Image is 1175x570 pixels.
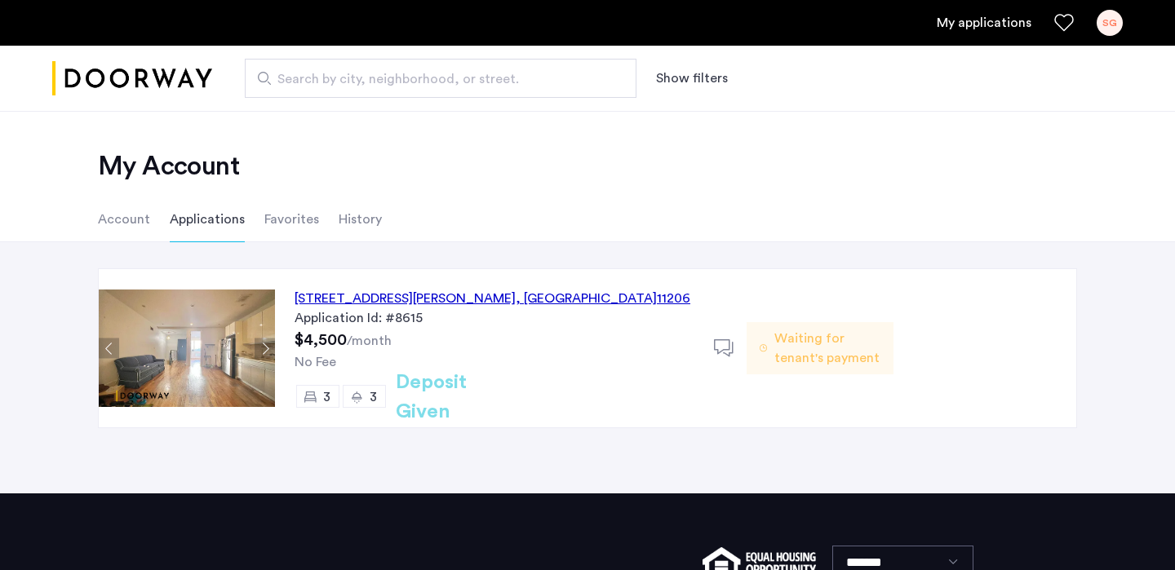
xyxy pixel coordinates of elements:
[937,13,1031,33] a: My application
[347,334,392,347] sub: /month
[52,48,212,109] img: logo
[295,332,347,348] span: $4,500
[774,329,880,368] span: Waiting for tenant's payment
[295,289,690,308] div: [STREET_ADDRESS][PERSON_NAME] 11206
[245,59,636,98] input: Apartment Search
[255,338,275,359] button: Next apartment
[656,68,728,88] button: Show or hide filters
[1054,13,1074,33] a: Favorites
[339,197,382,242] li: History
[99,338,119,359] button: Previous apartment
[170,197,245,242] li: Applications
[98,150,1077,183] h2: My Account
[52,48,212,109] a: Cazamio logo
[396,368,525,426] h2: Deposit Given
[1097,10,1123,36] div: SG
[264,197,319,242] li: Favorites
[323,391,330,404] span: 3
[99,289,275,407] img: Apartment photo
[370,391,377,404] span: 3
[295,356,336,369] span: No Fee
[295,308,694,328] div: Application Id: #8615
[277,69,591,89] span: Search by city, neighborhood, or street.
[98,197,150,242] li: Account
[516,292,657,305] span: , [GEOGRAPHIC_DATA]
